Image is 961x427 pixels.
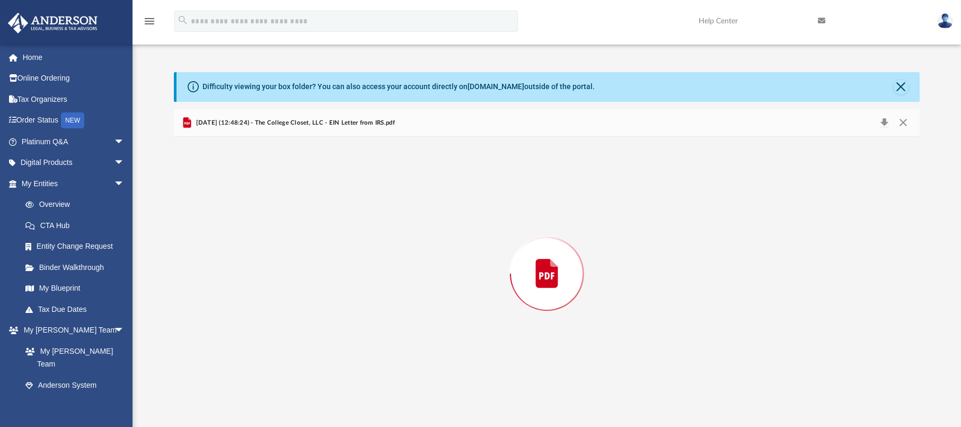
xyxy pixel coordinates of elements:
[937,13,953,29] img: User Pic
[15,374,135,396] a: Anderson System
[7,320,135,341] a: My [PERSON_NAME] Teamarrow_drop_down
[7,110,140,132] a: Order StatusNEW
[468,82,524,91] a: [DOMAIN_NAME]
[7,68,140,89] a: Online Ordering
[15,299,140,320] a: Tax Due Dates
[15,194,140,215] a: Overview
[177,14,189,26] i: search
[5,13,101,33] img: Anderson Advisors Platinum Portal
[114,152,135,174] span: arrow_drop_down
[7,131,140,152] a: Platinum Q&Aarrow_drop_down
[15,236,140,257] a: Entity Change Request
[193,118,395,128] span: [DATE] (12:48:24) - The College Closet, LLC - EIN Letter from IRS.pdf
[15,215,140,236] a: CTA Hub
[114,173,135,195] span: arrow_drop_down
[143,20,156,28] a: menu
[894,80,909,94] button: Close
[7,152,140,173] a: Digital Productsarrow_drop_down
[114,320,135,342] span: arrow_drop_down
[893,116,912,130] button: Close
[174,109,920,411] div: Preview
[7,47,140,68] a: Home
[61,112,84,128] div: NEW
[7,173,140,194] a: My Entitiesarrow_drop_down
[15,341,130,374] a: My [PERSON_NAME] Team
[7,89,140,110] a: Tax Organizers
[114,131,135,153] span: arrow_drop_down
[15,257,140,278] a: Binder Walkthrough
[202,81,595,92] div: Difficulty viewing your box folder? You can also access your account directly on outside of the p...
[15,278,135,299] a: My Blueprint
[143,15,156,28] i: menu
[875,116,894,130] button: Download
